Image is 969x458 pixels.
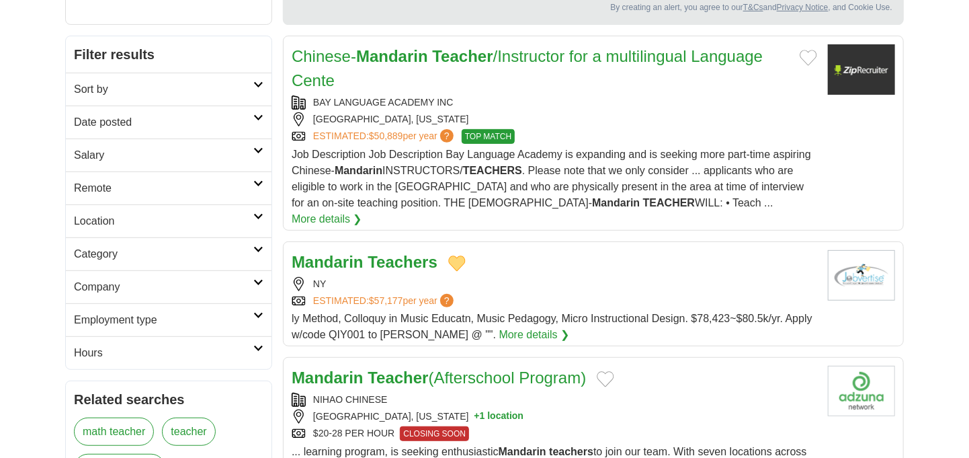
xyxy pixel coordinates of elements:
a: Mandarin Teacher(Afterschool Program) [292,369,586,387]
span: CLOSING SOON [400,426,469,441]
strong: Mandarin [592,197,640,208]
strong: TEACHERS [463,165,522,176]
h2: Location [74,213,253,229]
strong: Mandarin [292,253,364,271]
span: ? [440,129,454,143]
strong: Teachers [368,253,437,271]
a: math teacher [74,418,154,446]
span: TOP MATCH [462,129,515,144]
a: Company [66,270,271,303]
h2: Company [74,279,253,295]
a: Chinese-Mandarin Teacher/Instructor for a multilingual Language Cente [292,47,763,89]
img: Company logo [828,44,895,95]
div: NIHAO CHINESE [292,393,817,407]
strong: teachers [549,446,593,457]
a: ESTIMATED:$57,177per year? [313,294,456,308]
a: Location [66,204,271,237]
a: Remote [66,171,271,204]
h2: Category [74,246,253,262]
a: Salary [66,139,271,171]
strong: Teacher [432,47,493,65]
h2: Salary [74,147,253,163]
strong: TEACHER [643,197,695,208]
a: Category [66,237,271,270]
strong: Teacher [368,369,428,387]
img: Company logo [828,250,895,301]
span: Job Description Job Description Bay Language Academy is expanding and is seeking more part-time a... [292,149,811,208]
button: Add to favorite jobs [448,256,466,272]
a: ESTIMATED:$50,889per year? [313,129,456,144]
h2: Related searches [74,389,263,410]
div: [GEOGRAPHIC_DATA], [US_STATE] [292,410,817,424]
a: Sort by [66,73,271,106]
a: More details ❯ [499,327,570,343]
strong: Mandarin [499,446,546,457]
strong: Mandarin [335,165,382,176]
span: $50,889 [369,130,403,141]
span: + [474,410,480,424]
a: Privacy Notice [777,3,829,12]
button: +1 location [474,410,524,424]
div: $20-28 PER HOUR [292,426,817,441]
a: Mandarin Teachers [292,253,437,271]
span: ? [440,294,454,307]
div: BAY LANGUAGE ACADEMY INC [292,96,817,110]
h2: Date posted [74,114,253,130]
h2: Employment type [74,312,253,328]
a: teacher [162,418,215,446]
span: ly Method, Colloquy in Music Educatn, Music Pedagogy, Micro Instructional Design. $78,423~$80.5k/... [292,313,812,340]
button: Add to favorite jobs [800,50,817,66]
div: [GEOGRAPHIC_DATA], [US_STATE] [292,112,817,126]
a: More details ❯ [292,211,362,227]
a: T&Cs [743,3,763,12]
span: $57,177 [369,295,403,306]
button: Add to favorite jobs [597,371,614,387]
h2: Hours [74,345,253,361]
img: Company logo [828,366,895,416]
div: By creating an alert, you agree to our and , and Cookie Use. [294,1,892,13]
strong: Mandarin [292,369,364,387]
div: NY [292,277,817,291]
strong: Mandarin [356,47,428,65]
h2: Filter results [66,36,271,73]
a: Hours [66,336,271,369]
a: Date posted [66,106,271,139]
h2: Sort by [74,81,253,98]
h2: Remote [74,180,253,196]
a: Employment type [66,303,271,336]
